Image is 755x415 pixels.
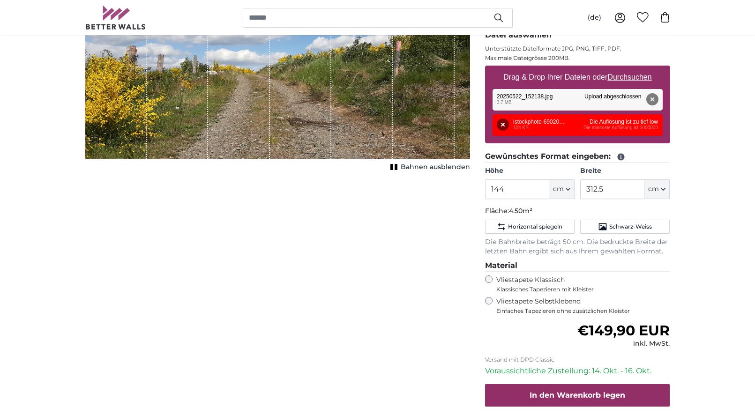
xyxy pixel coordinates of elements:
p: Versand mit DPD Classic [485,356,670,363]
span: 4.50m² [509,207,532,215]
span: In den Warenkorb legen [530,391,625,400]
button: In den Warenkorb legen [485,384,670,407]
label: Vliestapete Selbstklebend [496,297,670,315]
legend: Material [485,260,670,272]
label: Breite [580,166,670,176]
span: Schwarz-Weiss [609,223,652,230]
p: Voraussichtliche Zustellung: 14. Okt. - 16. Okt. [485,365,670,377]
span: Einfaches Tapezieren ohne zusätzlichen Kleister [496,307,670,315]
label: Vliestapete Klassisch [496,275,662,293]
p: Die Bahnbreite beträgt 50 cm. Die bedruckte Breite der letzten Bahn ergibt sich aus Ihrem gewählt... [485,237,670,256]
button: (de) [580,9,609,26]
label: Höhe [485,166,575,176]
button: Horizontal spiegeln [485,220,575,234]
p: Unterstützte Dateiformate JPG, PNG, TIFF, PDF. [485,45,670,52]
u: Durchsuchen [607,73,651,81]
button: cm [644,179,670,199]
legend: Datei auswählen [485,30,670,41]
span: Bahnen ausblenden [401,163,470,172]
button: Schwarz-Weiss [580,220,670,234]
button: Bahnen ausblenden [388,161,470,174]
img: Betterwalls [85,6,146,30]
legend: Gewünschtes Format eingeben: [485,151,670,163]
div: inkl. MwSt. [577,339,670,348]
button: cm [549,179,575,199]
span: €149,90 EUR [577,322,670,339]
p: Fläche: [485,207,670,216]
span: Klassisches Tapezieren mit Kleister [496,286,662,293]
label: Drag & Drop Ihrer Dateien oder [500,68,656,87]
p: Maximale Dateigrösse 200MB. [485,54,670,62]
span: cm [648,185,659,194]
span: Horizontal spiegeln [508,223,562,230]
span: cm [553,185,564,194]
